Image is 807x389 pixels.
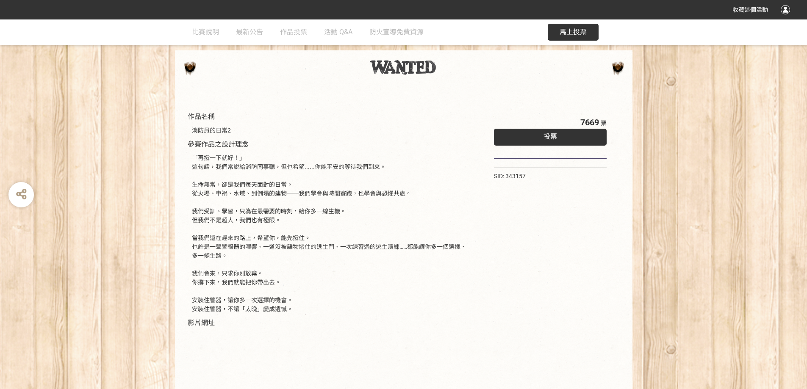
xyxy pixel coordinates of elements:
[544,132,557,141] span: 投票
[369,19,424,45] a: 防火宣導免費資源
[532,172,575,180] iframe: Facebook Share
[188,113,215,121] span: 作品名稱
[601,120,607,127] span: 票
[280,28,307,36] span: 作品投票
[192,28,219,36] span: 比賽說明
[571,172,698,235] iframe: Line It Share
[560,28,587,36] span: 馬上投票
[236,28,263,36] span: 最新公告
[188,140,249,148] span: 參賽作品之設計理念
[192,154,469,314] div: 「再撐一下就好！」 這句話，我們常說給消防同事聽，但也希望......你能平安的等待我們到來。 生命無常，卻是我們每天面對的日常。 從火場、車禍、水域、到倒塌的建物──我們學會與時間賽跑，也學會...
[494,173,526,179] span: SID: 343157
[192,126,469,135] div: 消防員的日常2
[192,19,219,45] a: 比賽說明
[280,19,307,45] a: 作品投票
[580,117,599,127] span: 7669
[324,19,352,45] a: 活動 Q&A
[324,28,352,36] span: 活動 Q&A
[732,6,768,13] span: 收藏這個活動
[548,24,599,41] button: 馬上投票
[369,28,424,36] span: 防火宣導免費資源
[188,319,215,327] span: 影片網址
[236,19,263,45] a: 最新公告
